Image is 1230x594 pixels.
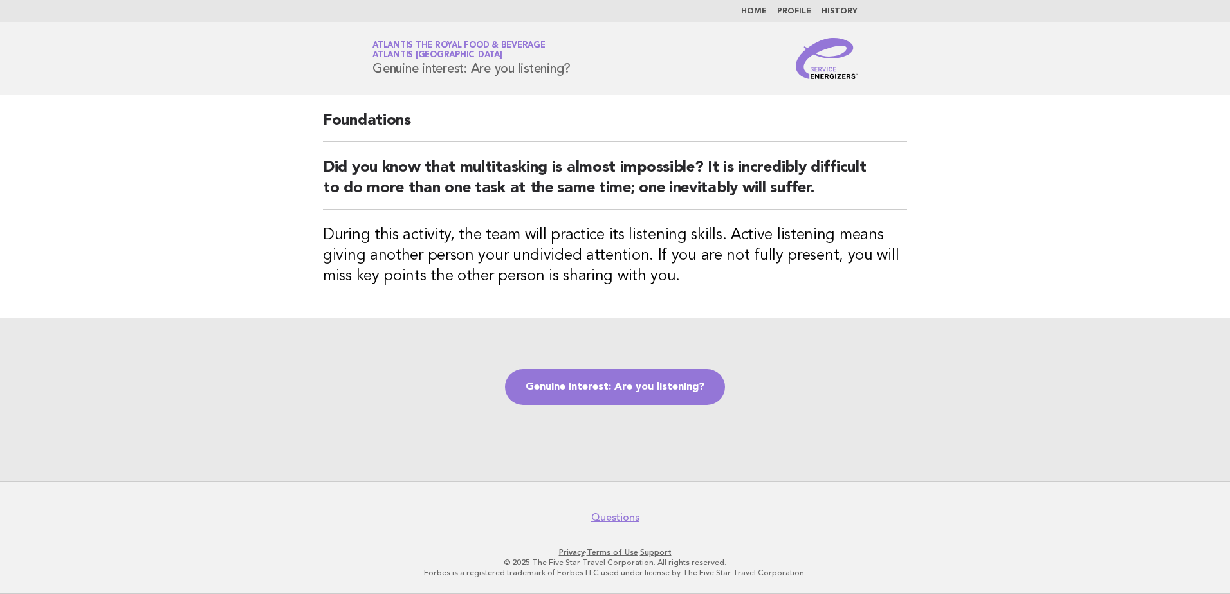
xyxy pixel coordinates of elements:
[372,51,502,60] span: Atlantis [GEOGRAPHIC_DATA]
[221,568,1009,578] p: Forbes is a registered trademark of Forbes LLC used under license by The Five Star Travel Corpora...
[640,548,672,557] a: Support
[372,41,546,59] a: Atlantis the Royal Food & BeverageAtlantis [GEOGRAPHIC_DATA]
[221,547,1009,557] p: · ·
[323,157,907,210] h2: Did you know that multitasking is almost impossible? It is incredibly difficult to do more than o...
[741,8,767,15] a: Home
[323,111,907,142] h2: Foundations
[796,38,858,79] img: Service Energizers
[822,8,858,15] a: History
[559,548,585,557] a: Privacy
[777,8,811,15] a: Profile
[221,557,1009,568] p: © 2025 The Five Star Travel Corporation. All rights reserved.
[587,548,638,557] a: Terms of Use
[323,225,907,287] h3: During this activity, the team will practice its listening skills. Active listening means giving ...
[372,42,571,75] h1: Genuine interest: Are you listening?
[591,511,639,524] a: Questions
[505,369,725,405] a: Genuine interest: Are you listening?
